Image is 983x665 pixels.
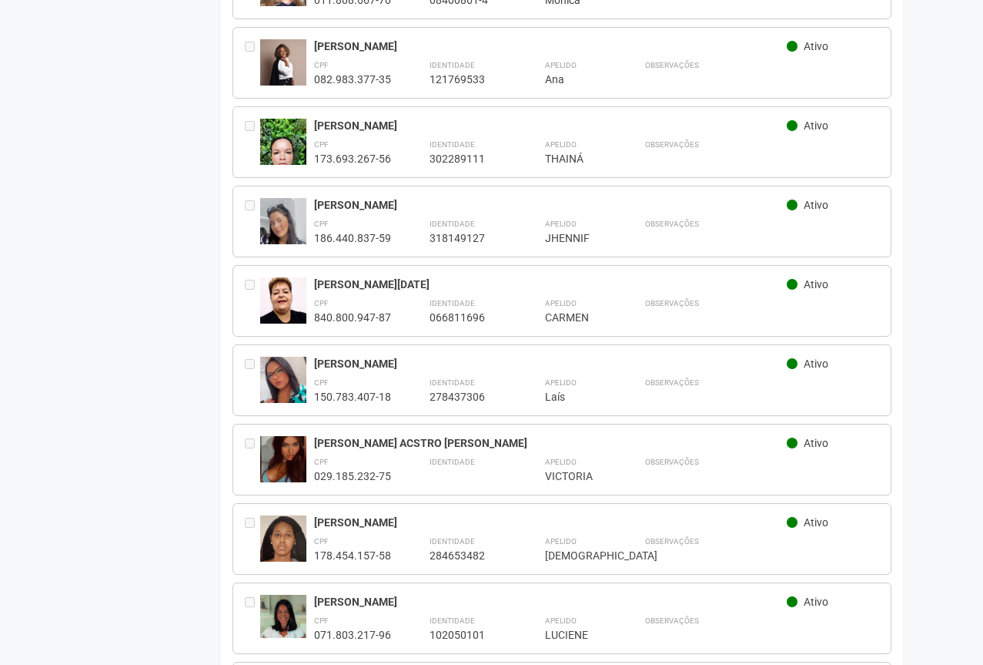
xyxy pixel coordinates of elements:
span: Ativo [804,278,828,291]
div: 278437306 [430,390,507,404]
div: Entre em contato com a Aministração para solicitar o cancelamento ou 2a via [245,198,260,245]
img: user.jpg [260,436,306,482]
div: [PERSON_NAME] [314,595,787,609]
span: Ativo [804,596,828,608]
div: 066811696 [430,311,507,324]
div: 186.440.837-59 [314,231,391,245]
strong: CPF [314,378,329,387]
div: CARMEN [545,311,607,324]
div: VICTORIA [545,469,607,483]
div: [PERSON_NAME] [314,39,787,53]
div: 082.983.377-35 [314,72,391,86]
strong: Identidade [430,220,475,228]
strong: Apelido [545,140,577,149]
img: user.jpg [260,277,306,339]
strong: Identidade [430,458,475,466]
strong: Observações [645,299,699,307]
div: Entre em contato com a Aministração para solicitar o cancelamento ou 2a via [245,119,260,166]
div: [PERSON_NAME] ACSTRO [PERSON_NAME] [314,436,787,450]
div: [PERSON_NAME] [314,357,787,371]
img: user.jpg [260,516,306,577]
strong: Observações [645,220,699,228]
span: Ativo [804,40,828,52]
div: THAINÁ [545,152,607,166]
strong: CPF [314,537,329,546]
strong: Identidade [430,378,475,387]
strong: Identidade [430,299,475,307]
div: [PERSON_NAME] [314,516,787,529]
img: user.jpg [260,198,306,261]
div: JHENNIF [545,231,607,245]
div: 178.454.157-58 [314,549,391,563]
div: 318149127 [430,231,507,245]
strong: Identidade [430,537,475,546]
span: Ativo [804,437,828,449]
strong: Observações [645,616,699,625]
img: user.jpg [260,119,306,201]
strong: Apelido [545,616,577,625]
strong: Apelido [545,378,577,387]
strong: Observações [645,378,699,387]
strong: Observações [645,458,699,466]
div: 840.800.947-87 [314,311,391,324]
strong: Apelido [545,458,577,466]
div: 284653482 [430,549,507,563]
div: Entre em contato com a Aministração para solicitar o cancelamento ou 2a via [245,595,260,642]
strong: CPF [314,140,329,149]
div: 029.185.232-75 [314,469,391,483]
strong: Observações [645,61,699,69]
span: Ativo [804,199,828,211]
strong: CPF [314,616,329,625]
img: user.jpg [260,595,306,638]
strong: CPF [314,61,329,69]
div: LUCIENE [545,628,607,642]
span: Ativo [804,358,828,370]
div: 302289111 [430,152,507,166]
div: 071.803.217-96 [314,628,391,642]
div: Entre em contato com a Aministração para solicitar o cancelamento ou 2a via [245,277,260,324]
strong: CPF [314,220,329,228]
div: Entre em contato com a Aministração para solicitar o cancelamento ou 2a via [245,39,260,86]
div: 102050101 [430,628,507,642]
strong: Identidade [430,140,475,149]
strong: Apelido [545,220,577,228]
div: 121769533 [430,72,507,86]
div: 150.783.407-18 [314,390,391,404]
strong: Apelido [545,537,577,546]
strong: Observações [645,140,699,149]
strong: Identidade [430,616,475,625]
strong: Identidade [430,61,475,69]
div: [PERSON_NAME] [314,119,787,133]
div: Entre em contato com a Aministração para solicitar o cancelamento ou 2a via [245,516,260,563]
img: user.jpg [260,39,306,90]
div: Entre em contato com a Aministração para solicitar o cancelamento ou 2a via [245,357,260,404]
span: Ativo [804,119,828,132]
div: Entre em contato com a Aministração para solicitar o cancelamento ou 2a via [245,436,260,483]
div: 173.693.267-56 [314,152,391,166]
strong: Apelido [545,299,577,307]
strong: Apelido [545,61,577,69]
strong: CPF [314,299,329,307]
strong: Observações [645,537,699,546]
div: Ana [545,72,607,86]
div: [PERSON_NAME] [314,198,787,212]
strong: CPF [314,458,329,466]
div: [DEMOGRAPHIC_DATA] [545,549,607,563]
span: Ativo [804,516,828,529]
img: user.jpg [260,357,306,403]
div: [PERSON_NAME][DATE] [314,277,787,291]
div: Laís [545,390,607,404]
